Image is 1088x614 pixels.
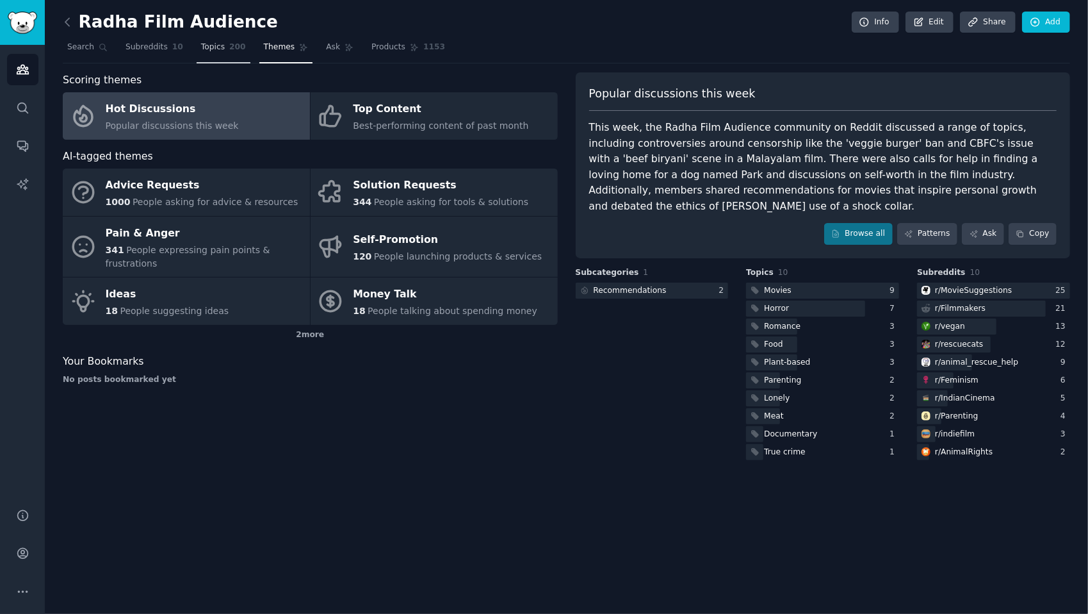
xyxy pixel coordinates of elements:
[259,37,313,63] a: Themes
[106,99,239,120] div: Hot Discussions
[63,37,112,63] a: Search
[922,411,930,420] img: Parenting
[922,394,930,402] img: IndianCinema
[353,251,371,261] span: 120
[106,245,124,255] span: 341
[922,376,930,385] img: Feminism
[746,354,899,370] a: Plant-based3
[746,408,899,424] a: Meat2
[589,120,1057,214] div: This week, the Radha Film Audience community on Reddit discussed a range of topics, including con...
[67,42,94,53] span: Search
[311,217,558,278] a: Self-Promotion120People launching products & services
[1009,223,1057,245] button: Copy
[8,12,37,34] img: GummySearch logo
[1060,447,1070,458] div: 2
[970,268,980,277] span: 10
[63,354,144,370] span: Your Bookmarks
[935,393,995,404] div: r/ IndianCinema
[852,12,899,33] a: Info
[764,393,790,404] div: Lonely
[746,336,899,353] a: Food3
[746,426,899,442] a: Documentary1
[746,283,899,299] a: Movies9
[719,285,729,297] div: 2
[374,251,542,261] span: People launching products & services
[229,42,246,53] span: 200
[922,429,930,438] img: indiefilm
[889,375,899,386] div: 2
[935,339,983,351] div: r/ rescuecats
[589,86,756,102] span: Popular discussions this week
[374,197,528,207] span: People asking for tools & solutions
[1055,339,1070,351] div: 12
[917,372,1070,388] a: Feminismr/Feminism6
[106,197,131,207] span: 1000
[935,321,965,333] div: r/ vegan
[917,283,1070,299] a: MovieSuggestionsr/MovieSuggestions25
[922,322,930,331] img: vegan
[917,336,1070,353] a: rescuecatsr/rescuecats12
[746,301,899,317] a: Horror7
[897,223,957,245] a: Patterns
[1060,411,1070,422] div: 4
[1060,357,1070,369] div: 9
[63,169,310,216] a: Advice Requests1000People asking for advice & resources
[746,390,899,406] a: Lonely2
[746,372,899,388] a: Parenting2
[120,306,229,316] span: People suggesting ideas
[889,339,899,351] div: 3
[644,268,649,277] span: 1
[935,429,975,440] div: r/ indiefilm
[764,339,783,351] div: Food
[935,375,978,386] div: r/ Feminism
[746,319,899,335] a: Romance3
[764,357,810,369] div: Plant-based
[106,245,270,269] span: People expressing pain points & frustrations
[889,393,899,404] div: 2
[63,278,310,325] a: Ideas18People suggesting ideas
[353,120,528,131] span: Best-performing content of past month
[353,285,537,305] div: Money Talk
[321,37,358,63] a: Ask
[917,444,1070,460] a: AnimalRightsr/AnimalRights2
[922,286,930,295] img: MovieSuggestions
[764,303,789,315] div: Horror
[63,149,153,165] span: AI-tagged themes
[594,285,667,297] div: Recommendations
[201,42,225,53] span: Topics
[576,267,639,279] span: Subcategories
[133,197,298,207] span: People asking for advice & resources
[935,285,1012,297] div: r/ MovieSuggestions
[106,223,304,244] div: Pain & Anger
[423,42,445,53] span: 1153
[889,357,899,369] div: 3
[764,321,800,333] div: Romance
[746,267,774,279] span: Topics
[1060,429,1070,440] div: 3
[917,390,1070,406] a: IndianCinemar/IndianCinema5
[824,223,893,245] a: Browse all
[63,92,310,140] a: Hot DiscussionsPopular discussions this week
[764,375,801,386] div: Parenting
[905,12,954,33] a: Edit
[922,447,930,456] img: AnimalRights
[917,267,966,279] span: Subreddits
[121,37,188,63] a: Subreddits10
[935,357,1018,369] div: r/ animal_rescue_help
[764,447,806,458] div: True crime
[746,444,899,460] a: True crime1
[764,429,817,440] div: Documentary
[353,230,542,251] div: Self-Promotion
[917,301,1070,317] a: r/Filmmakers21
[326,42,340,53] span: Ask
[935,447,993,458] div: r/ AnimalRights
[764,411,783,422] div: Meat
[63,12,278,33] h2: Radha Film Audience
[922,358,930,367] img: animal_rescue_help
[311,278,558,325] a: Money Talk18People talking about spending money
[935,411,978,422] div: r/ Parenting
[197,37,250,63] a: Topics200
[311,92,558,140] a: Top ContentBest-performing content of past month
[106,120,239,131] span: Popular discussions this week
[917,354,1070,370] a: animal_rescue_helpr/animal_rescue_help9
